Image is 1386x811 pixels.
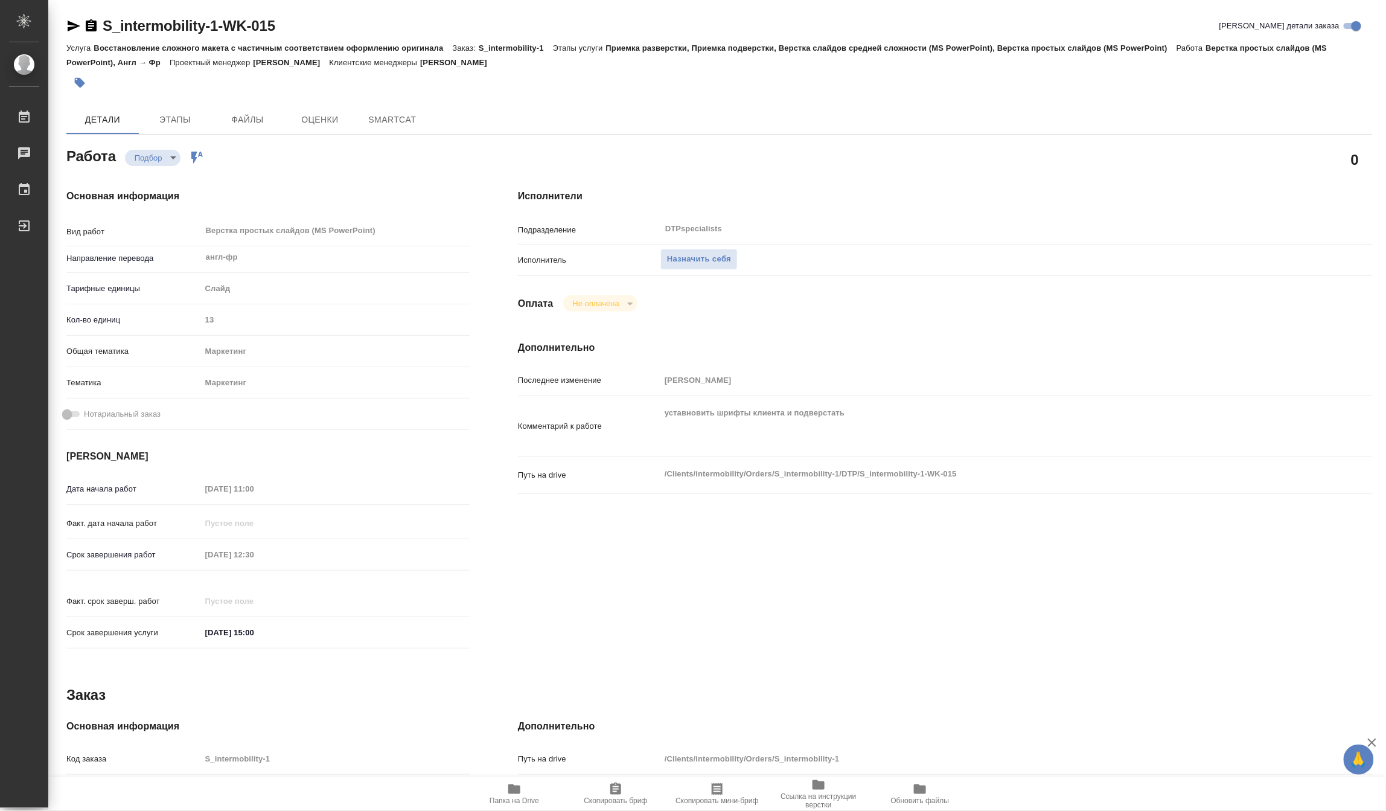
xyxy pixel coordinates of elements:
[66,449,470,464] h4: [PERSON_NAME]
[768,777,869,811] button: Ссылка на инструкции верстки
[518,420,660,432] p: Комментарий к работе
[518,469,660,481] p: Путь на drive
[146,112,204,127] span: Этапы
[66,483,201,495] p: Дата начала работ
[675,797,758,805] span: Скопировать мини-бриф
[66,377,201,389] p: Тематика
[464,777,565,811] button: Папка на Drive
[66,226,201,238] p: Вид работ
[66,144,116,166] h2: Работа
[66,518,201,530] p: Факт. дата начала работ
[66,19,81,33] button: Скопировать ссылку для ЯМессенджера
[66,549,201,561] p: Срок завершения работ
[666,777,768,811] button: Скопировать мини-бриф
[420,58,496,67] p: [PERSON_NAME]
[479,43,553,53] p: S_intermobility-1
[66,685,106,705] h2: Заказ
[1177,43,1206,53] p: Работа
[170,58,253,67] p: Проектный менеджер
[1349,747,1369,772] span: 🙏
[563,295,637,312] div: Подбор
[103,18,275,34] a: S_intermobility-1-WK-015
[569,298,623,309] button: Не оплачена
[667,252,731,266] span: Назначить себя
[201,514,307,532] input: Пустое поле
[291,112,349,127] span: Оценки
[775,792,862,809] span: Ссылка на инструкции верстки
[66,43,94,53] p: Услуга
[518,753,660,765] p: Путь на drive
[84,19,98,33] button: Скопировать ссылку
[518,719,1373,734] h4: Дополнительно
[219,112,276,127] span: Файлы
[869,777,971,811] button: Обновить файлы
[201,278,470,299] div: Слайд
[518,297,554,311] h4: Оплата
[1351,149,1359,170] h2: 0
[66,719,470,734] h4: Основная информация
[66,69,93,96] button: Добавить тэг
[66,595,201,607] p: Факт. срок заверш. работ
[660,464,1301,484] textarea: /Clients/intermobility/Orders/S_intermobility-1/DTP/S_intermobility-1-WK-015
[518,224,660,236] p: Подразделение
[329,58,420,67] p: Клиентские менеджеры
[253,58,329,67] p: [PERSON_NAME]
[201,373,470,393] div: Маркетинг
[553,43,606,53] p: Этапы услуги
[660,750,1301,768] input: Пустое поле
[66,627,201,639] p: Срок завершения услуги
[453,43,479,53] p: Заказ:
[518,341,1373,355] h4: Дополнительно
[660,371,1301,389] input: Пустое поле
[201,750,470,768] input: Пустое поле
[66,345,201,357] p: Общая тематика
[518,374,660,386] p: Последнее изменение
[363,112,421,127] span: SmartCat
[66,753,201,765] p: Код заказа
[490,797,539,805] span: Папка на Drive
[125,150,180,166] div: Подбор
[66,189,470,204] h4: Основная информация
[1344,745,1374,775] button: 🙏
[518,189,1373,204] h4: Исполнители
[201,311,470,329] input: Пустое поле
[518,254,660,266] p: Исполнитель
[891,797,950,805] span: Обновить файлы
[201,624,307,641] input: ✎ Введи что-нибудь
[606,43,1177,53] p: Приемка разверстки, Приемка подверстки, Верстка слайдов средней сложности (MS PowerPoint), Верстк...
[1219,20,1340,32] span: [PERSON_NAME] детали заказа
[201,341,470,362] div: Маркетинг
[201,480,307,498] input: Пустое поле
[201,546,307,563] input: Пустое поле
[660,403,1301,447] textarea: уставновить шрифты клиента и подверстать
[660,249,738,270] button: Назначить себя
[584,797,647,805] span: Скопировать бриф
[84,408,161,420] span: Нотариальный заказ
[66,314,201,326] p: Кол-во единиц
[565,777,666,811] button: Скопировать бриф
[201,592,307,610] input: Пустое поле
[94,43,452,53] p: Восстановление сложного макета с частичным соответствием оформлению оригинала
[66,252,201,264] p: Направление перевода
[66,283,201,295] p: Тарифные единицы
[74,112,132,127] span: Детали
[131,153,166,163] button: Подбор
